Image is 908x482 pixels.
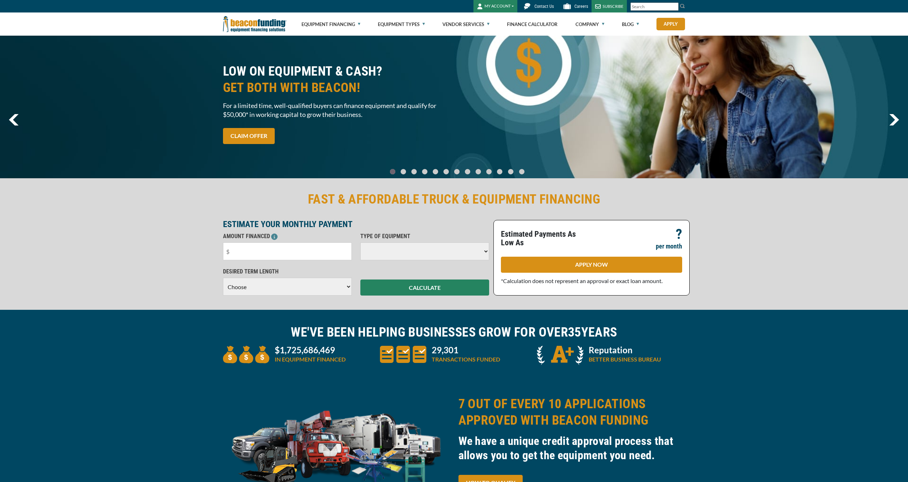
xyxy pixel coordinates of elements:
p: IN EQUIPMENT FINANCED [275,355,346,364]
button: CALCULATE [360,280,489,296]
a: Go To Slide 1 [399,169,407,175]
p: Reputation [589,346,661,354]
a: Go To Slide 4 [431,169,440,175]
a: next [889,114,899,125]
h2: 7 OUT OF EVERY 10 APPLICATIONS APPROVED WITH BEACON FUNDING [458,396,685,429]
a: Go To Slide 3 [420,169,429,175]
img: A + icon [537,346,583,365]
a: Go To Slide 9 [485,169,493,175]
a: Go To Slide 7 [463,169,472,175]
a: Finance Calculator [507,13,558,36]
a: equipment collage [223,441,450,448]
h2: LOW ON EQUIPMENT & CASH? [223,63,450,96]
a: previous [9,114,19,125]
a: Go To Slide 12 [517,169,526,175]
p: ESTIMATE YOUR MONTHLY PAYMENT [223,220,489,229]
img: Beacon Funding Corporation logo [223,12,286,36]
span: Contact Us [534,4,554,9]
p: per month [656,242,682,251]
img: Right Navigator [889,114,899,125]
a: Blog [622,13,639,36]
a: Go To Slide 11 [506,169,515,175]
a: Go To Slide 5 [442,169,450,175]
p: TYPE OF EQUIPMENT [360,232,489,241]
a: Go To Slide 6 [452,169,461,175]
p: $1,725,686,469 [275,346,346,354]
h2: FAST & AFFORDABLE TRUCK & EQUIPMENT FINANCING [223,191,685,207]
img: Search [680,3,685,9]
p: Estimated Payments As Low As [501,230,587,247]
a: Go To Slide 10 [495,169,504,175]
a: Go To Slide 0 [388,169,397,175]
p: TRANSACTIONS FUNDED [432,355,500,364]
a: Vendor Services [442,13,489,36]
span: For a limited time, well-qualified buyers can finance equipment and qualify for $50,000* in worki... [223,101,450,119]
input: Search [630,2,679,11]
input: $ [223,242,352,260]
img: three document icons to convery large amount of transactions funded [380,346,426,363]
span: Careers [574,4,588,9]
p: 29,301 [432,346,500,354]
a: Equipment Financing [301,13,360,36]
a: Equipment Types [378,13,425,36]
a: Go To Slide 8 [474,169,482,175]
p: ? [676,230,682,239]
a: Go To Slide 2 [410,169,418,175]
span: *Calculation does not represent an approval or exact loan amount. [501,277,663,284]
a: Apply [656,18,685,30]
a: Clear search text [671,4,677,10]
span: GET BOTH WITH BEACON! [223,80,450,96]
span: 35 [568,325,581,340]
a: CLAIM OFFER [223,128,275,144]
img: Left Navigator [9,114,19,125]
p: AMOUNT FINANCED [223,232,352,241]
a: Company [575,13,604,36]
h2: WE'VE BEEN HELPING BUSINESSES GROW FOR OVER YEARS [223,324,685,340]
h3: We have a unique credit approval process that allows you to get the equipment you need. [458,434,685,462]
p: BETTER BUSINESS BUREAU [589,355,661,364]
a: APPLY NOW [501,257,682,273]
p: DESIRED TERM LENGTH [223,267,352,276]
img: three money bags to convey large amount of equipment financed [223,346,269,363]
